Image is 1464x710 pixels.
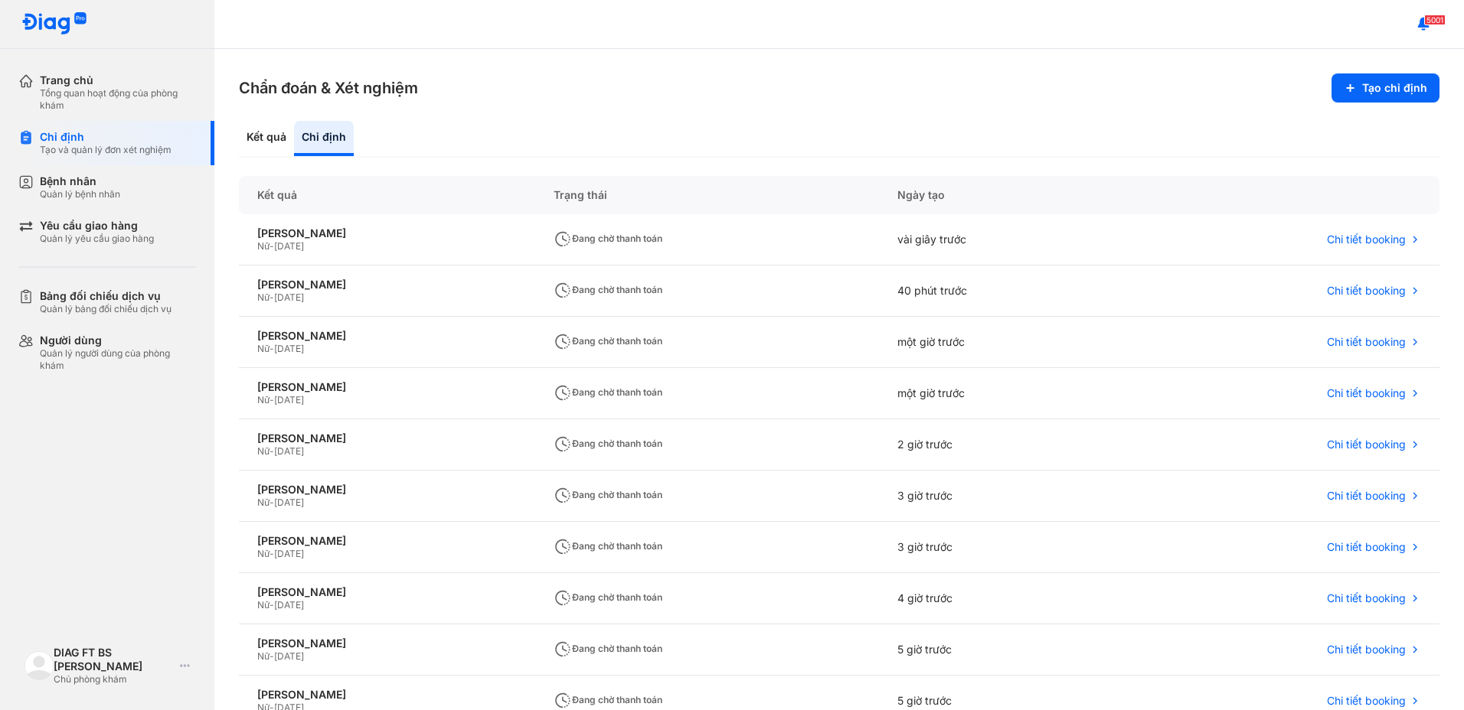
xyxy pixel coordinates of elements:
span: [DATE] [274,240,304,252]
span: 5001 [1424,15,1446,25]
span: Chi tiết booking [1327,694,1406,708]
span: Chi tiết booking [1327,386,1406,400]
span: Chi tiết booking [1327,591,1406,605]
span: Chi tiết booking [1327,335,1406,349]
span: Chi tiết booking [1327,233,1406,246]
span: [DATE] [274,650,304,662]
div: vài giây trước [879,214,1130,265]
div: 3 giờ trước [879,471,1130,522]
span: Đang chờ thanh toán [554,694,662,705]
div: Quản lý người dùng của phòng khám [40,347,196,372]
div: [PERSON_NAME] [257,585,517,599]
div: Chỉ định [294,121,354,156]
span: - [270,445,274,457]
div: Bảng đối chiếu dịch vụ [40,289,172,303]
span: Đang chờ thanh toán [554,438,662,449]
div: Yêu cầu giao hàng [40,219,154,233]
div: Kết quả [239,176,535,214]
span: Nữ [257,394,270,405]
span: - [270,548,274,559]
span: Chi tiết booking [1327,540,1406,554]
span: [DATE] [274,548,304,559]
div: Trạng thái [535,176,879,214]
div: [PERSON_NAME] [257,688,517,702]
div: [PERSON_NAME] [257,226,517,240]
span: Chi tiết booking [1327,284,1406,298]
div: [PERSON_NAME] [257,329,517,343]
div: 3 giờ trước [879,522,1130,573]
span: Chi tiết booking [1327,643,1406,656]
span: [DATE] [274,394,304,405]
div: một giờ trước [879,368,1130,419]
span: Đang chờ thanh toán [554,643,662,654]
span: Nữ [257,548,270,559]
span: [DATE] [274,343,304,354]
span: Đang chờ thanh toán [554,233,662,244]
span: [DATE] [274,291,304,303]
div: [PERSON_NAME] [257,637,517,650]
button: Tạo chỉ định [1332,73,1439,103]
div: Người dùng [40,334,196,347]
div: Quản lý yêu cầu giao hàng [40,233,154,245]
span: [DATE] [274,599,304,611]
div: Bệnh nhân [40,174,120,188]
span: - [270,599,274,611]
span: Đang chờ thanh toán [554,284,662,295]
div: Chỉ định [40,130,172,144]
div: Quản lý bảng đối chiếu dịch vụ [40,303,172,315]
span: Nữ [257,599,270,611]
span: Nữ [257,445,270,457]
span: Đang chờ thanh toán [554,386,662,398]
span: Đang chờ thanh toán [554,540,662,552]
div: Tổng quan hoạt động của phòng khám [40,87,196,112]
span: Nữ [257,291,270,303]
span: Nữ [257,343,270,354]
span: - [270,497,274,508]
div: Trang chủ [40,73,196,87]
span: - [270,650,274,662]
div: [PERSON_NAME] [257,278,517,291]
div: [PERSON_NAME] [257,483,517,497]
span: Chi tiết booking [1327,489,1406,503]
span: Nữ [257,497,270,508]
div: 5 giờ trước [879,624,1130,676]
div: 40 phút trước [879,265,1130,317]
img: logo [21,12,87,36]
span: Chi tiết booking [1327,438,1406,451]
span: - [270,343,274,354]
div: Quản lý bệnh nhân [40,188,120,200]
span: Đang chờ thanh toán [554,591,662,603]
div: Kết quả [239,121,294,156]
div: Tạo và quản lý đơn xét nghiệm [40,144,172,156]
div: Chủ phòng khám [54,673,174,686]
div: [PERSON_NAME] [257,432,517,445]
img: logo [25,651,54,680]
span: [DATE] [274,497,304,508]
div: Ngày tạo [879,176,1130,214]
span: Nữ [257,240,270,252]
div: DIAG FT BS [PERSON_NAME] [54,646,174,673]
span: - [270,394,274,405]
span: Đang chờ thanh toán [554,489,662,500]
h3: Chẩn đoán & Xét nghiệm [239,77,418,99]
div: 2 giờ trước [879,419,1130,471]
div: một giờ trước [879,317,1130,368]
div: [PERSON_NAME] [257,380,517,394]
div: [PERSON_NAME] [257,534,517,548]
span: [DATE] [274,445,304,457]
div: 4 giờ trước [879,573,1130,624]
span: Đang chờ thanh toán [554,335,662,347]
span: - [270,240,274,252]
span: Nữ [257,650,270,662]
span: - [270,291,274,303]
